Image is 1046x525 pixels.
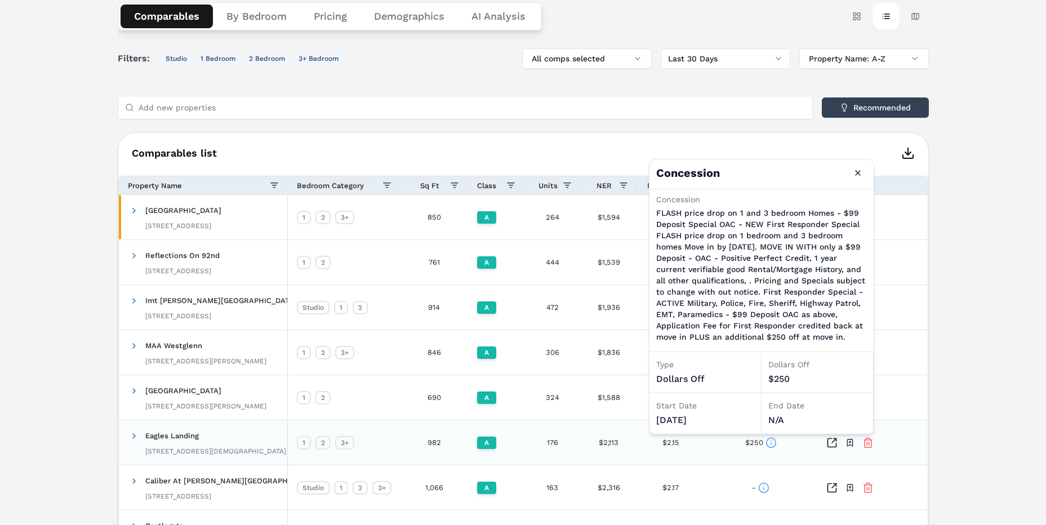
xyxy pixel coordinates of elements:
span: Imt [PERSON_NAME][GEOGRAPHIC_DATA] [145,296,297,305]
div: [DATE] [656,413,754,427]
div: 2 [315,256,331,269]
div: 1 [334,481,348,495]
button: Property Name: A-Z [799,48,929,69]
div: 306 [524,330,581,375]
div: dollars off [656,372,754,386]
button: AI Analysis [458,5,539,28]
span: Filters: [118,52,157,65]
div: $2.02 [637,240,705,284]
div: $1,588 [581,375,637,420]
div: 2 [353,481,368,495]
button: All comps selected [522,48,652,69]
div: [STREET_ADDRESS] [145,266,220,275]
div: $1,594 [581,195,637,239]
div: 1 [297,391,311,404]
div: [STREET_ADDRESS] [145,221,221,230]
div: $1.88 [637,195,705,239]
button: Comparables [121,5,213,28]
span: Reflections On 92nd [145,251,220,260]
div: $1,539 [581,240,637,284]
div: Start Date [656,400,754,411]
div: 1,066 [400,465,468,510]
span: NER/Sq Ft [647,181,685,190]
div: End Date [768,400,866,411]
div: 850 [400,195,468,239]
span: Bedroom Category [297,181,364,190]
div: 3+ [335,436,354,450]
div: $2.17 [637,330,705,375]
div: [STREET_ADDRESS][PERSON_NAME] [145,402,266,411]
div: 2 [353,301,368,314]
div: $2.15 [637,420,705,465]
span: Property Name [128,181,182,190]
button: Studio [161,52,192,65]
div: 1 [334,301,348,314]
div: Type [656,359,754,370]
div: 1 [297,436,311,450]
div: $2.17 [637,465,705,510]
div: $2,316 [581,465,637,510]
div: N/A [768,413,866,427]
div: [STREET_ADDRESS][DEMOGRAPHIC_DATA] [145,447,286,456]
button: 1 Bedroom [196,52,240,65]
a: Inspect Comparables [826,482,838,493]
div: [STREET_ADDRESS] [145,312,297,321]
span: [GEOGRAPHIC_DATA] [145,206,221,215]
div: A [477,256,496,269]
div: 3+ [335,211,354,224]
input: Add new properties [139,96,805,119]
div: 472 [524,285,581,330]
div: A [477,346,496,359]
span: [GEOGRAPHIC_DATA] [145,386,221,395]
div: 2 [315,346,331,359]
div: A [477,437,496,449]
div: $2.12 [637,285,705,330]
button: 2 Bedroom [244,52,290,65]
div: A [477,301,496,314]
div: 2 [315,211,331,224]
div: $2.30 [637,375,705,420]
button: 3+ Bedroom [294,52,343,65]
div: $250 [768,372,866,386]
div: Studio [297,301,330,314]
div: 914 [400,285,468,330]
div: 163 [524,465,581,510]
div: 444 [524,240,581,284]
div: $1,936 [581,285,637,330]
span: Class [477,181,496,190]
div: [STREET_ADDRESS] [145,492,321,501]
span: Units [538,181,558,190]
div: [STREET_ADDRESS][PERSON_NAME] [145,357,266,366]
a: Inspect Comparables [826,437,838,448]
div: $1,836 [581,330,637,375]
button: Recommended [822,97,929,118]
div: Concession [656,194,867,205]
span: Comparables list [132,148,217,158]
p: FLASH price drop on 1 and 3 bedroom Homes - $99 Deposit Special OAC - NEW First Responder Special... [656,207,867,342]
div: Studio [297,481,330,495]
div: 1 [297,211,311,224]
div: 2 [315,391,331,404]
h4: Concession [649,159,874,189]
div: 3+ [372,481,391,495]
div: 324 [524,375,581,420]
div: $250 [745,431,777,453]
button: Demographics [360,5,458,28]
span: Sq Ft [420,181,439,190]
span: Eagles Landing [145,431,199,440]
div: 1 [297,256,311,269]
div: 2 [315,436,331,450]
div: A [477,391,496,404]
div: 982 [400,420,468,465]
div: $2,113 [581,420,637,465]
span: NER [597,181,612,190]
div: 761 [400,240,468,284]
button: By Bedroom [213,5,300,28]
div: 846 [400,330,468,375]
div: A [477,211,496,224]
div: 264 [524,195,581,239]
div: Dollars Off [768,359,866,370]
div: 1 [297,346,311,359]
div: - [752,477,769,499]
div: 176 [524,420,581,465]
